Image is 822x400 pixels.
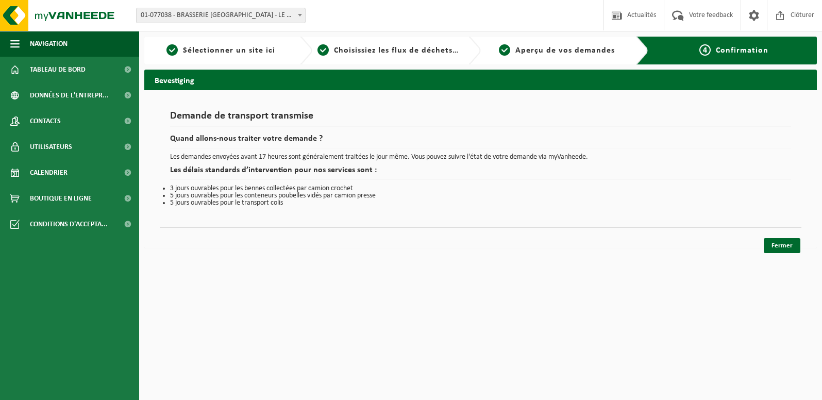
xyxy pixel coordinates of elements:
[170,166,791,180] h2: Les délais standards d’intervention pour nos services sont :
[317,44,460,57] a: 2Choisissiez les flux de déchets et récipients
[334,46,506,55] span: Choisissiez les flux de déchets et récipients
[183,46,275,55] span: Sélectionner un site ici
[30,82,109,108] span: Données de l'entrepr...
[149,44,292,57] a: 1Sélectionner un site ici
[317,44,329,56] span: 2
[30,57,86,82] span: Tableau de bord
[144,70,817,90] h2: Bevestiging
[30,134,72,160] span: Utilisateurs
[166,44,178,56] span: 1
[515,46,615,55] span: Aperçu de vos demandes
[170,199,791,207] li: 5 jours ouvrables pour le transport colis
[30,108,61,134] span: Contacts
[30,211,108,237] span: Conditions d'accepta...
[170,154,791,161] p: Les demandes envoyées avant 17 heures sont généralement traitées le jour même. Vous pouvez suivre...
[764,238,800,253] a: Fermer
[499,44,510,56] span: 3
[486,44,628,57] a: 3Aperçu de vos demandes
[137,8,305,23] span: 01-077038 - BRASSERIE ST FEUILLIEN - LE ROEULX
[30,160,68,186] span: Calendrier
[30,31,68,57] span: Navigation
[30,186,92,211] span: Boutique en ligne
[699,44,711,56] span: 4
[170,185,791,192] li: 3 jours ouvrables pour les bennes collectées par camion crochet
[716,46,768,55] span: Confirmation
[170,135,791,148] h2: Quand allons-nous traiter votre demande ?
[170,192,791,199] li: 5 jours ouvrables pour les conteneurs poubelles vidés par camion presse
[170,111,791,127] h1: Demande de transport transmise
